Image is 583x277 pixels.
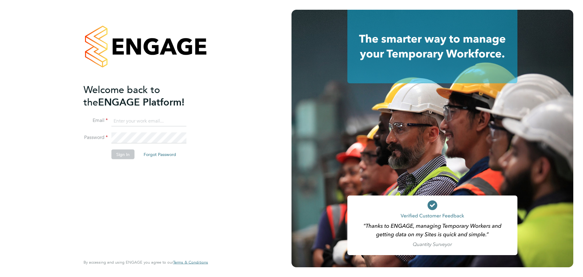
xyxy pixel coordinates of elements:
a: Terms & Conditions [173,260,208,265]
button: Sign In [111,150,135,159]
button: Forgot Password [139,150,181,159]
span: By accessing and using ENGAGE you agree to our [84,260,208,265]
h2: ENGAGE Platform! [84,83,202,108]
label: Password [84,134,108,141]
span: Welcome back to the [84,84,160,108]
span: Terms & Conditions [173,260,208,265]
input: Enter your work email... [111,116,186,126]
label: Email [84,117,108,124]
